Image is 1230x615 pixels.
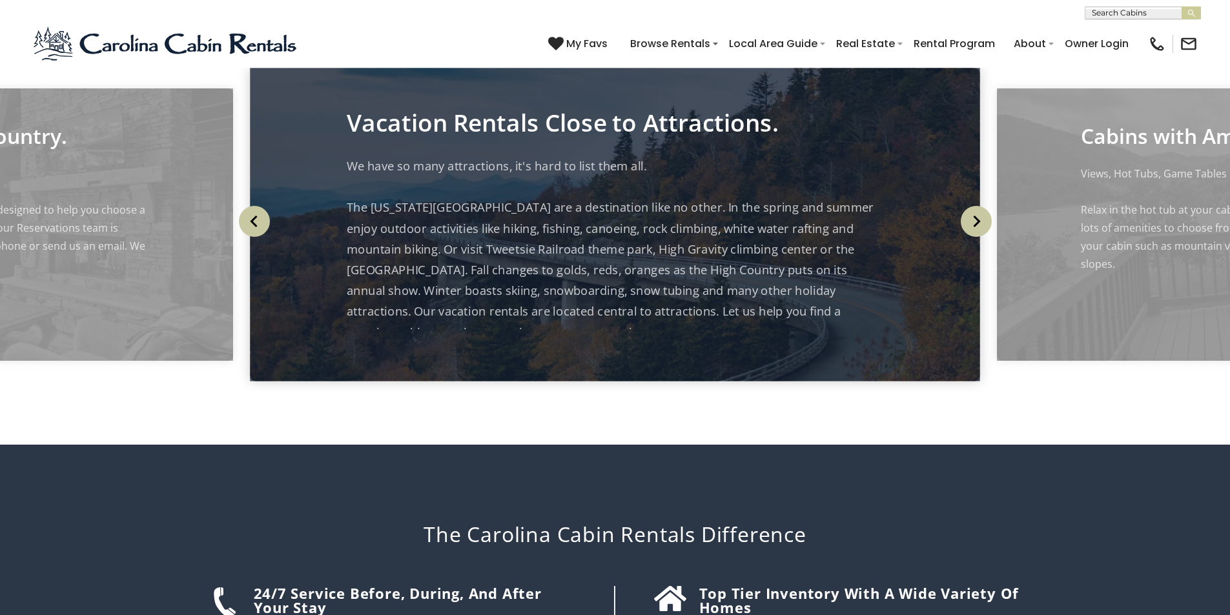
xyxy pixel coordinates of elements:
[699,586,1022,614] h5: Top tier inventory with a wide variety of homes
[830,32,901,55] a: Real Estate
[347,113,883,134] p: Vacation Rentals Close to Attractions.
[1007,32,1052,55] a: About
[723,32,824,55] a: Local Area Guide
[1148,35,1166,53] img: phone-regular-black.png
[566,35,608,52] span: My Favs
[254,586,582,614] h5: 24/7 Service before, during, and after your stay
[548,35,611,52] a: My Favs
[202,522,1029,547] h2: The Carolina Cabin Rentals Difference
[347,156,883,343] p: We have so many attractions, it's hard to list them all. The [US_STATE][GEOGRAPHIC_DATA] are a de...
[955,192,997,250] button: Next
[32,25,300,63] img: Blue-2.png
[1180,35,1198,53] img: mail-regular-black.png
[1058,32,1135,55] a: Owner Login
[233,192,275,250] button: Previous
[239,206,270,237] img: arrow
[624,32,717,55] a: Browse Rentals
[961,206,992,237] img: arrow
[907,32,1001,55] a: Rental Program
